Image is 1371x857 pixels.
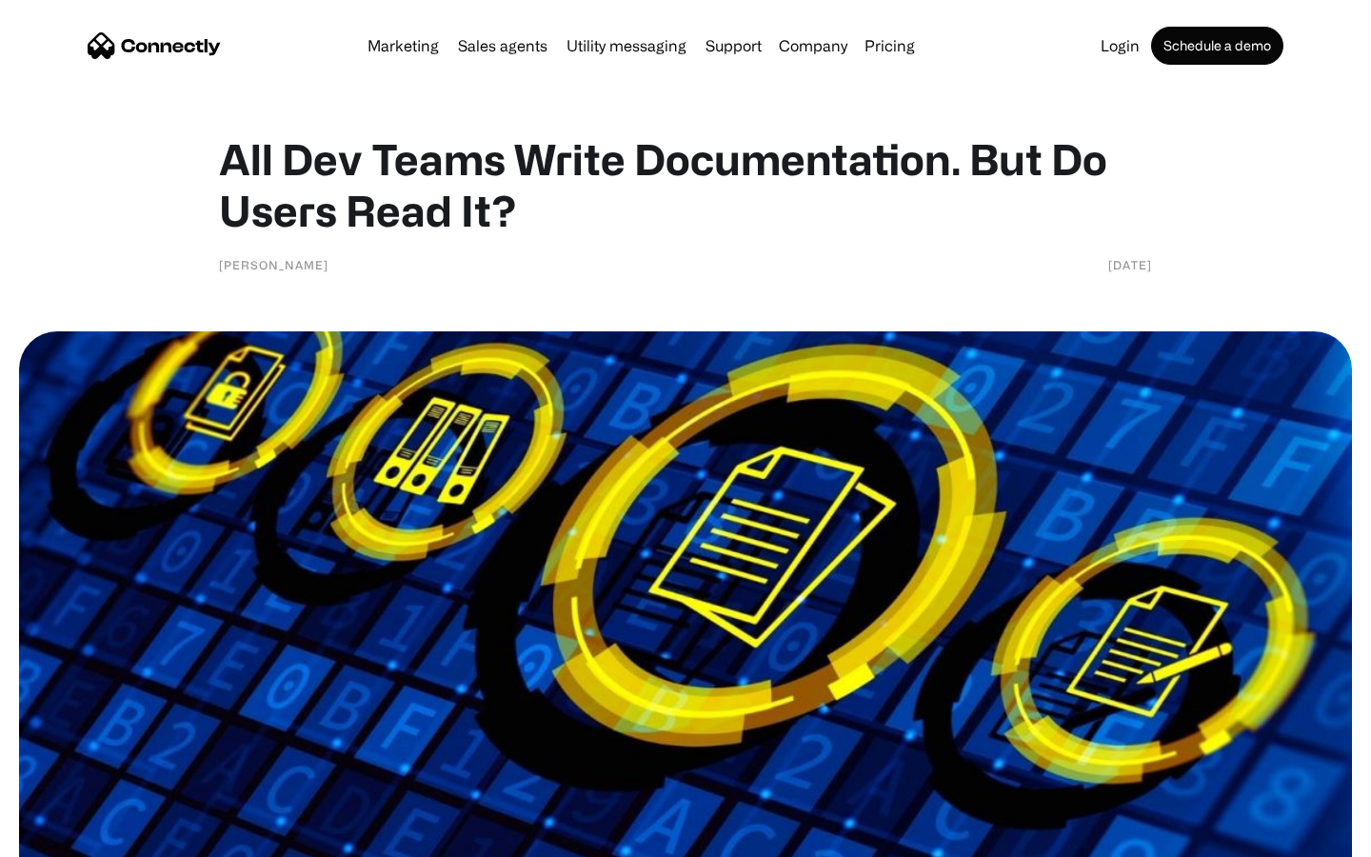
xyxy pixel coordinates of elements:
[219,255,328,274] div: [PERSON_NAME]
[360,38,447,53] a: Marketing
[88,31,221,60] a: home
[1108,255,1152,274] div: [DATE]
[219,133,1152,236] h1: All Dev Teams Write Documentation. But Do Users Read It?
[857,38,923,53] a: Pricing
[698,38,769,53] a: Support
[1151,27,1283,65] a: Schedule a demo
[779,32,847,59] div: Company
[450,38,555,53] a: Sales agents
[559,38,694,53] a: Utility messaging
[1093,38,1147,53] a: Login
[19,824,114,850] aside: Language selected: English
[38,824,114,850] ul: Language list
[773,32,853,59] div: Company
